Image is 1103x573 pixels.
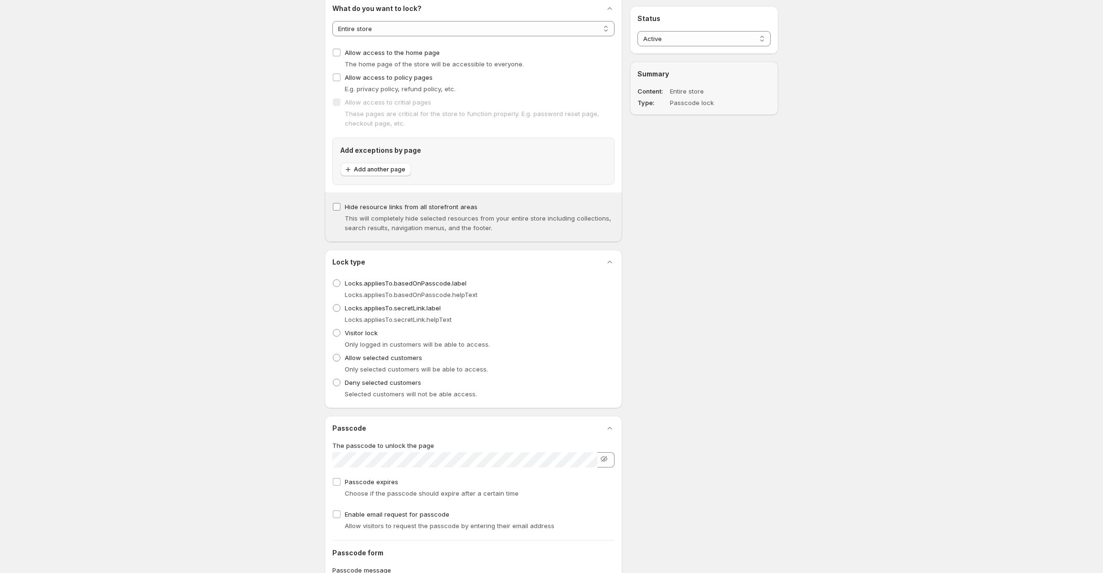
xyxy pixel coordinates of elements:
span: Only selected customers will be able to access. [345,365,488,373]
span: E.g. privacy policy, refund policy, etc. [345,85,456,93]
h2: Passcode form [332,548,615,558]
dd: Entire store [670,86,743,96]
span: Choose if the passcode should expire after a certain time [345,489,519,497]
span: Locks.appliesTo.basedOnPasscode.helpText [345,291,477,298]
span: These pages are critical for the store to function properly. E.g. password reset page, checkout p... [345,110,599,127]
span: Hide resource links from all storefront areas [345,203,477,211]
h2: Passcode [332,424,366,433]
span: Allow access to the home page [345,49,440,56]
dt: Content: [637,86,668,96]
span: Allow access to policy pages [345,74,433,81]
span: The home page of the store will be accessible to everyone. [345,60,524,68]
button: Add another page [340,163,411,176]
dd: Passcode lock [670,98,743,107]
h2: What do you want to lock? [332,4,422,13]
h2: Add exceptions by page [340,146,606,155]
span: Allow visitors to request the passcode by entering their email address [345,522,554,530]
h2: Lock type [332,257,365,267]
span: The passcode to unlock the page [332,442,434,449]
dt: Type: [637,98,668,107]
span: Locks.appliesTo.basedOnPasscode.label [345,279,467,287]
span: Allow access to critial pages [345,98,431,106]
span: This will completely hide selected resources from your entire store including collections, search... [345,214,611,232]
span: Locks.appliesTo.secretLink.helpText [345,316,452,323]
span: Locks.appliesTo.secretLink.label [345,304,441,312]
span: Add another page [354,166,405,173]
h2: Summary [637,69,771,79]
span: Passcode expires [345,478,398,486]
h2: Status [637,14,771,23]
span: Deny selected customers [345,379,421,386]
span: Selected customers will not be able access. [345,390,477,398]
span: Visitor lock [345,329,378,337]
span: Enable email request for passcode [345,510,449,518]
span: Allow selected customers [345,354,422,361]
span: Only logged in customers will be able to access. [345,340,490,348]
